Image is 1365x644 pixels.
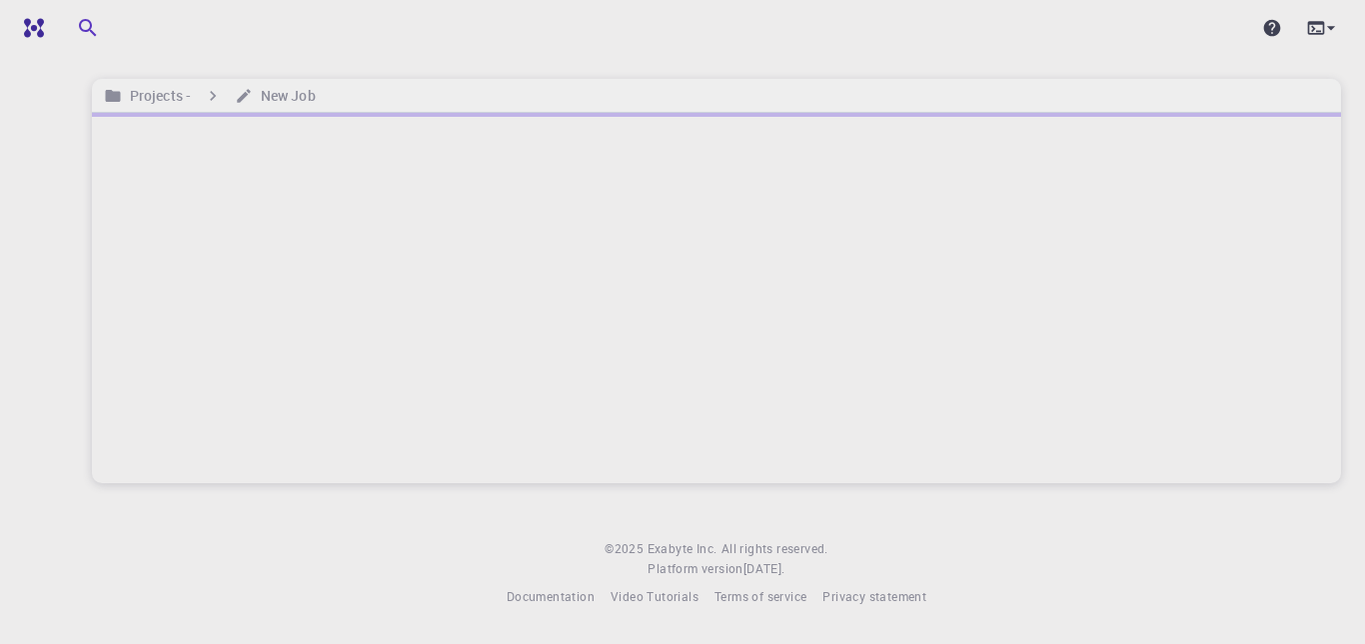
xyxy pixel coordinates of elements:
span: [DATE] . [743,560,785,576]
span: Platform version [648,559,742,579]
span: Privacy statement [822,588,926,604]
span: Video Tutorials [611,588,698,604]
a: Privacy statement [822,587,926,607]
a: Documentation [507,587,595,607]
a: Terms of service [714,587,806,607]
span: Documentation [507,588,595,604]
span: Exabyte Inc. [648,540,717,556]
span: © 2025 [605,539,647,559]
h6: Projects - [122,85,191,107]
a: Video Tutorials [611,587,698,607]
img: logo [16,18,44,38]
a: [DATE]. [743,559,785,579]
span: Terms of service [714,588,806,604]
span: All rights reserved. [721,539,828,559]
nav: breadcrumb [100,85,320,107]
a: Exabyte Inc. [648,539,717,559]
h6: New Job [253,85,316,107]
